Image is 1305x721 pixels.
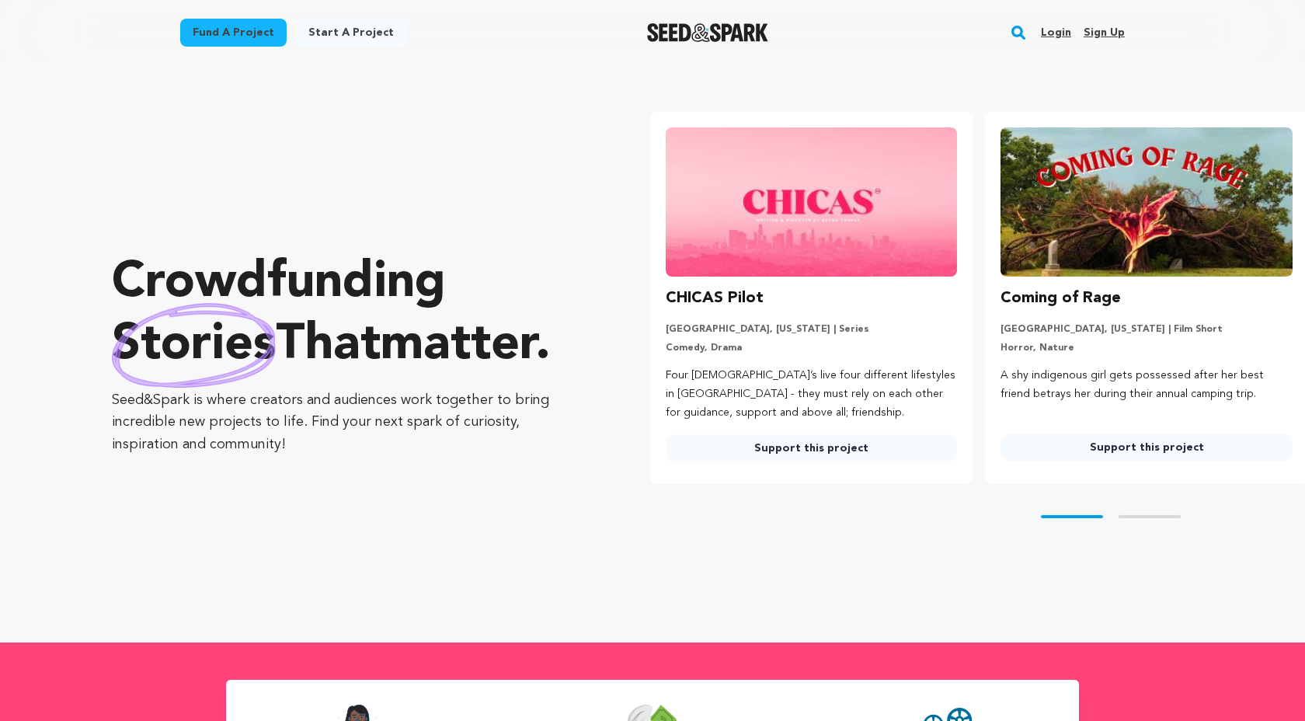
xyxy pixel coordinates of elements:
[1084,20,1125,45] a: Sign up
[647,23,769,42] a: Seed&Spark Homepage
[1000,286,1121,311] h3: Coming of Rage
[1000,323,1293,336] p: [GEOGRAPHIC_DATA], [US_STATE] | Film Short
[647,23,769,42] img: Seed&Spark Logo Dark Mode
[381,321,535,371] span: matter
[666,367,958,422] p: Four [DEMOGRAPHIC_DATA]’s live four different lifestyles in [GEOGRAPHIC_DATA] - they must rely on...
[1000,367,1293,404] p: A shy indigenous girl gets possessed after her best friend betrays her during their annual campin...
[1000,434,1293,462] a: Support this project
[666,342,958,354] p: Comedy, Drama
[296,19,406,47] a: Start a project
[112,253,588,377] p: Crowdfunding that .
[1000,127,1293,277] img: Coming of Rage image
[112,303,276,388] img: hand sketched image
[666,434,958,462] a: Support this project
[180,19,287,47] a: Fund a project
[1041,20,1071,45] a: Login
[666,323,958,336] p: [GEOGRAPHIC_DATA], [US_STATE] | Series
[112,389,588,456] p: Seed&Spark is where creators and audiences work together to bring incredible new projects to life...
[666,286,764,311] h3: CHICAS Pilot
[1000,342,1293,354] p: Horror, Nature
[666,127,958,277] img: CHICAS Pilot image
